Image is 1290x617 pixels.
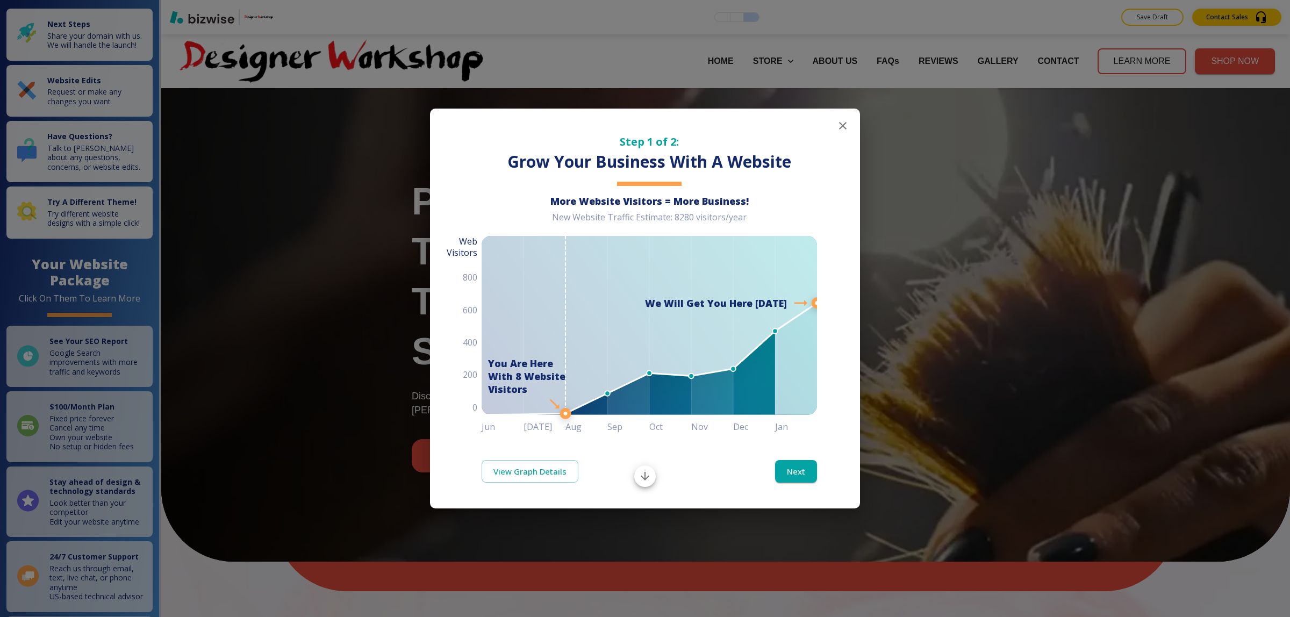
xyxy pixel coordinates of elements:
[649,419,691,434] h6: Oct
[482,151,817,173] h3: Grow Your Business With A Website
[482,419,524,434] h6: Jun
[775,460,817,483] button: Next
[691,419,733,434] h6: Nov
[607,419,649,434] h6: Sep
[565,419,607,434] h6: Aug
[482,195,817,207] h6: More Website Visitors = More Business!
[482,134,817,149] h5: Step 1 of 2:
[524,419,565,434] h6: [DATE]
[482,212,817,232] div: New Website Traffic Estimate: 8280 visitors/year
[482,460,578,483] a: View Graph Details
[634,465,656,487] button: Scroll to bottom
[775,419,817,434] h6: Jan
[733,419,775,434] h6: Dec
